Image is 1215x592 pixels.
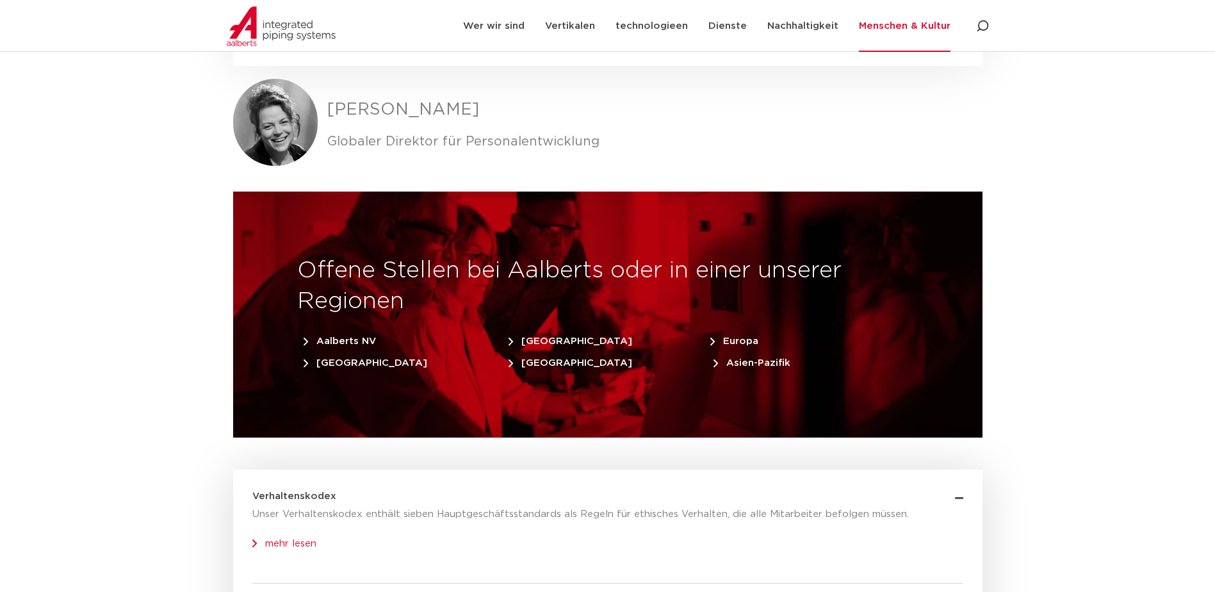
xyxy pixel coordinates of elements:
[714,358,790,368] span: Asien-Pazifik
[710,330,778,346] a: Europa
[304,358,427,368] span: [GEOGRAPHIC_DATA]
[509,352,651,368] a: [GEOGRAPHIC_DATA]
[304,330,395,346] a: Aalberts NV
[327,98,982,122] h3: [PERSON_NAME]
[327,132,982,152] p: Globaler Direktor für Personalentwicklung
[509,330,651,346] a: [GEOGRAPHIC_DATA]
[710,336,758,346] span: Europa
[304,352,446,368] a: [GEOGRAPHIC_DATA]
[714,352,810,368] a: Asien-Pazifik
[509,336,632,346] span: [GEOGRAPHIC_DATA]
[252,470,963,504] div: Verhaltenskodex
[252,491,336,501] a: Verhaltenskodex
[252,539,316,548] a: mehr lesen
[509,358,632,368] span: [GEOGRAPHIC_DATA]
[304,336,376,346] span: Aalberts NV
[252,504,963,525] p: Unser Verhaltenskodex enthält sieben Hauptgeschäftsstandards als Regeln für ethisches Verhalten, ...
[297,256,918,317] h2: Offene Stellen bei Aalberts oder in einer unserer Regionen
[252,504,963,554] div: Verhaltenskodex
